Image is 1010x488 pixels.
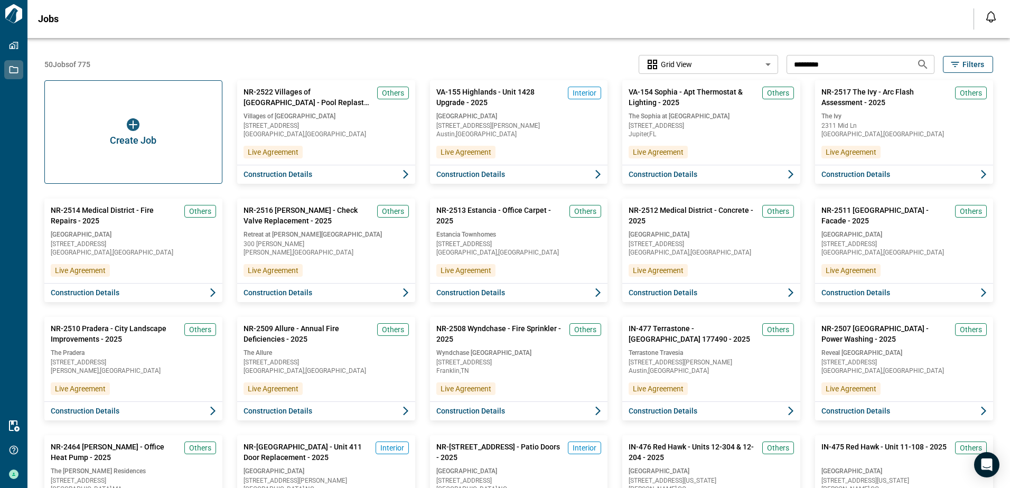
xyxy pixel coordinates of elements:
[815,283,993,302] button: Construction Details
[436,349,602,357] span: Wyndchase [GEOGRAPHIC_DATA]
[960,443,982,453] span: Others
[821,169,890,180] span: Construction Details
[633,383,684,394] span: Live Agreement
[441,383,491,394] span: Live Agreement
[821,467,987,475] span: [GEOGRAPHIC_DATA]
[244,169,312,180] span: Construction Details
[436,87,564,108] span: VA-155 Highlands - Unit 1428 Upgrade - 2025
[943,56,993,73] button: Filters
[244,123,409,129] span: [STREET_ADDRESS]
[248,383,298,394] span: Live Agreement
[436,241,602,247] span: [STREET_ADDRESS]
[244,442,371,463] span: NR-[GEOGRAPHIC_DATA] - Unit 411 Door Replacement - 2025
[436,442,564,463] span: NR-[STREET_ADDRESS] - Patio Doors - 2025
[436,406,505,416] span: Construction Details
[629,205,758,226] span: NR-2512 Medical District - Concrete - 2025
[639,54,778,76] div: Without label
[244,249,409,256] span: [PERSON_NAME] , [GEOGRAPHIC_DATA]
[189,206,211,217] span: Others
[574,324,596,335] span: Others
[629,323,758,344] span: IN-477 Terrastone - [GEOGRAPHIC_DATA] 177490 - 2025
[430,401,608,420] button: Construction Details
[382,206,404,217] span: Others
[821,442,947,463] span: IN-475 Red Hawk - Unit 11-108 - 2025
[51,467,216,475] span: The [PERSON_NAME] Residences
[436,359,602,365] span: [STREET_ADDRESS]
[629,249,794,256] span: [GEOGRAPHIC_DATA] , [GEOGRAPHIC_DATA]
[960,324,982,335] span: Others
[51,442,180,463] span: NR-2464 [PERSON_NAME] - Office Heat Pump - 2025
[629,442,758,463] span: IN-476 Red Hawk - Units 12-304 & 12-204 - 2025
[815,165,993,184] button: Construction Details
[436,323,566,344] span: NR-2508 Wyndchase - Fire Sprinkler - 2025
[244,230,409,239] span: Retreat at [PERSON_NAME][GEOGRAPHIC_DATA]
[110,135,156,146] span: Create Job
[629,169,697,180] span: Construction Details
[629,368,794,374] span: Austin , [GEOGRAPHIC_DATA]
[826,265,876,276] span: Live Agreement
[767,443,789,453] span: Others
[436,205,566,226] span: NR-2513 Estancia - Office Carpet - 2025
[821,359,987,365] span: [STREET_ADDRESS]
[237,165,415,184] button: Construction Details
[244,112,409,120] span: Villages of [GEOGRAPHIC_DATA]
[189,443,211,453] span: Others
[436,169,505,180] span: Construction Details
[821,123,987,129] span: 2311 Mid Ln
[821,230,987,239] span: [GEOGRAPHIC_DATA]
[821,287,890,298] span: Construction Details
[51,368,216,374] span: [PERSON_NAME] , [GEOGRAPHIC_DATA]
[622,401,800,420] button: Construction Details
[51,249,216,256] span: [GEOGRAPHIC_DATA] , [GEOGRAPHIC_DATA]
[436,249,602,256] span: [GEOGRAPHIC_DATA] , [GEOGRAPHIC_DATA]
[436,368,602,374] span: Franklin , TN
[821,249,987,256] span: [GEOGRAPHIC_DATA] , [GEOGRAPHIC_DATA]
[382,88,404,98] span: Others
[430,165,608,184] button: Construction Details
[629,477,794,484] span: [STREET_ADDRESS][US_STATE]
[622,165,800,184] button: Construction Details
[573,443,596,453] span: Interior
[629,87,758,108] span: VA-154 Sophia - Apt Thermostat & Lighting - 2025
[629,359,794,365] span: [STREET_ADDRESS][PERSON_NAME]
[629,287,697,298] span: Construction Details
[629,112,794,120] span: The Sophia at [GEOGRAPHIC_DATA]
[629,230,794,239] span: [GEOGRAPHIC_DATA]
[44,283,222,302] button: Construction Details
[51,241,216,247] span: [STREET_ADDRESS]
[629,406,697,416] span: Construction Details
[51,205,180,226] span: NR-2514 Medical District - Fire Repairs - 2025
[821,368,987,374] span: [GEOGRAPHIC_DATA] , [GEOGRAPHIC_DATA]
[244,359,409,365] span: [STREET_ADDRESS]
[244,131,409,137] span: [GEOGRAPHIC_DATA] , [GEOGRAPHIC_DATA]
[436,123,602,129] span: [STREET_ADDRESS][PERSON_NAME]
[767,88,789,98] span: Others
[821,323,951,344] span: NR-2507 [GEOGRAPHIC_DATA] - Power Washing - 2025
[248,147,298,157] span: Live Agreement
[51,406,119,416] span: Construction Details
[51,230,216,239] span: [GEOGRAPHIC_DATA]
[821,112,987,120] span: The Ivy
[629,467,794,475] span: [GEOGRAPHIC_DATA]
[382,324,404,335] span: Others
[974,452,999,477] div: Open Intercom Messenger
[629,131,794,137] span: Jupiter , FL
[436,477,602,484] span: [STREET_ADDRESS]
[821,477,987,484] span: [STREET_ADDRESS][US_STATE]
[244,241,409,247] span: 300 [PERSON_NAME]
[573,88,596,98] span: Interior
[821,406,890,416] span: Construction Details
[436,131,602,137] span: Austin , [GEOGRAPHIC_DATA]
[436,287,505,298] span: Construction Details
[51,287,119,298] span: Construction Details
[55,265,106,276] span: Live Agreement
[767,324,789,335] span: Others
[436,230,602,239] span: Estancia Townhomes
[821,131,987,137] span: [GEOGRAPHIC_DATA] , [GEOGRAPHIC_DATA]
[767,206,789,217] span: Others
[436,467,602,475] span: [GEOGRAPHIC_DATA]
[44,401,222,420] button: Construction Details
[244,467,409,475] span: [GEOGRAPHIC_DATA]
[960,88,982,98] span: Others
[629,123,794,129] span: [STREET_ADDRESS]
